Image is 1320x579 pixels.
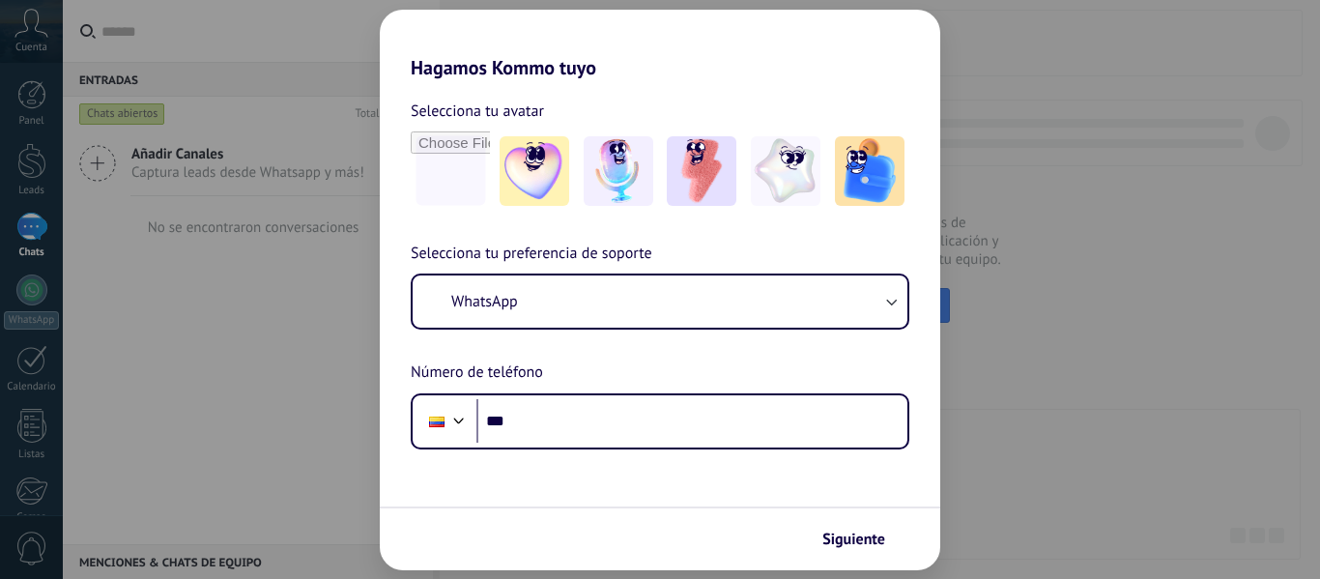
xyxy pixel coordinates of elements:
img: -2.jpeg [584,136,653,206]
button: Siguiente [814,523,911,556]
span: WhatsApp [451,292,518,311]
span: Siguiente [822,533,885,546]
span: Número de teléfono [411,361,543,386]
img: -1.jpeg [500,136,569,206]
img: -3.jpeg [667,136,736,206]
div: Colombia: + 57 [418,401,455,442]
img: -4.jpeg [751,136,820,206]
button: WhatsApp [413,275,907,328]
span: Selecciona tu preferencia de soporte [411,242,652,267]
span: Selecciona tu avatar [411,99,544,124]
h2: Hagamos Kommo tuyo [380,10,940,79]
img: -5.jpeg [835,136,904,206]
